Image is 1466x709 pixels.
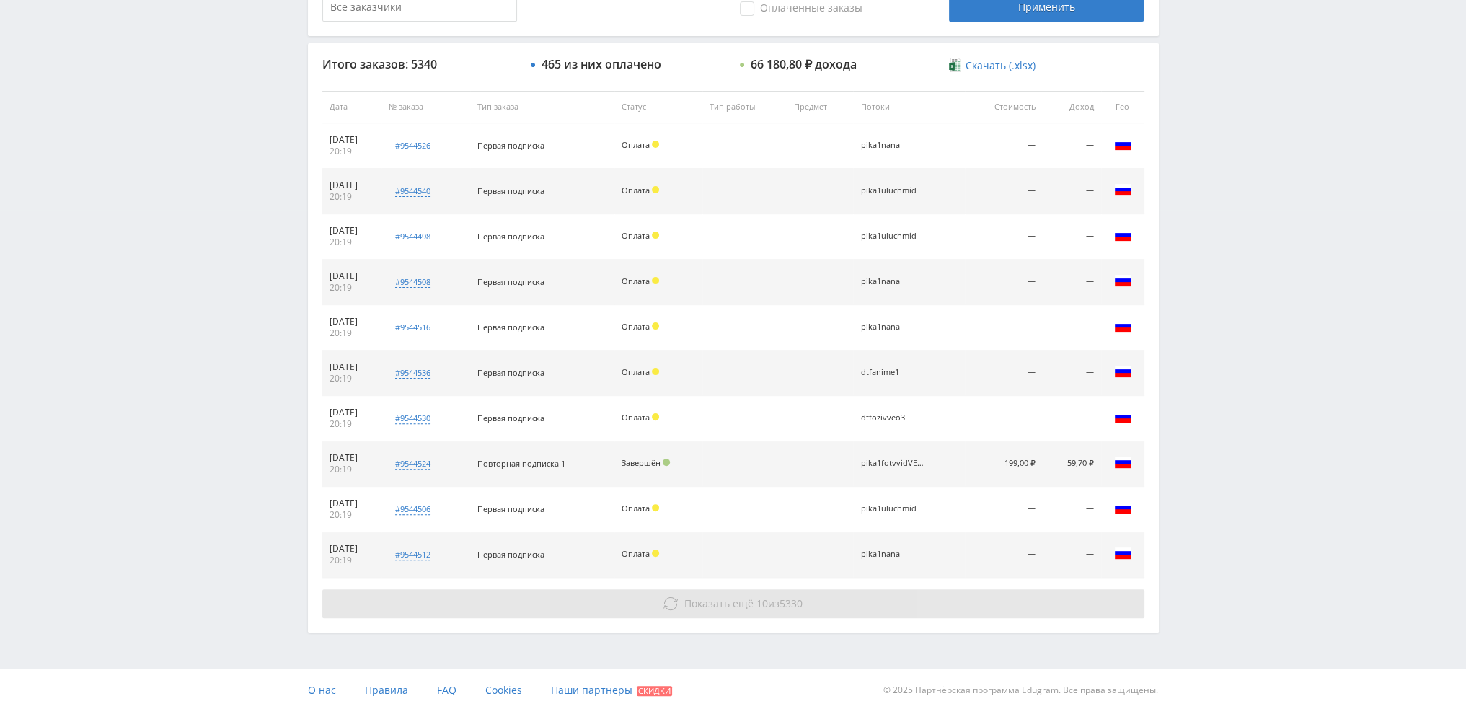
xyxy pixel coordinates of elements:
span: Скачать (.xlsx) [966,60,1036,71]
span: Холд [652,232,659,239]
span: Правила [365,683,408,697]
span: Показать ещё [684,596,754,610]
td: — [965,351,1043,396]
td: — [965,305,1043,351]
td: — [1043,214,1100,260]
span: Первая подписка [477,367,544,378]
img: xlsx [949,58,961,72]
div: pika1uluchmid [860,186,925,195]
a: Скачать (.xlsx) [949,58,1036,73]
span: Первая подписка [477,276,544,287]
button: Показать ещё 10из5330 [322,589,1144,618]
span: Первая подписка [477,185,544,196]
span: Наши партнеры [551,683,632,697]
div: #9544540 [395,185,430,197]
div: [DATE] [330,498,375,509]
img: rus.png [1114,363,1131,380]
div: dtfanime1 [860,368,925,377]
span: Холд [652,504,659,511]
span: Завершён [622,457,661,468]
span: Холд [652,368,659,375]
div: #9544498 [395,231,430,242]
span: 5330 [780,596,803,610]
span: Оплата [622,548,650,559]
img: rus.png [1114,136,1131,153]
img: rus.png [1114,499,1131,516]
span: Первая подписка [477,231,544,242]
th: Доход [1043,91,1100,123]
span: Оплата [622,185,650,195]
div: [DATE] [330,407,375,418]
div: #9544508 [395,276,430,288]
div: #9544530 [395,413,430,424]
div: #9544506 [395,503,430,515]
td: — [965,487,1043,532]
span: Оплата [622,139,650,150]
div: pika1nana [860,550,925,559]
div: pika1uluchmid [860,504,925,514]
span: О нас [308,683,336,697]
th: № заказа [381,91,469,123]
td: — [965,396,1043,441]
span: Первая подписка [477,140,544,151]
span: Первая подписка [477,503,544,514]
td: — [1043,123,1100,169]
span: Оплата [622,366,650,377]
span: Холд [652,277,659,284]
div: pika1uluchmid [860,232,925,241]
span: Первая подписка [477,413,544,423]
span: Скидки [637,686,672,696]
div: 20:19 [330,191,375,203]
div: #9544524 [395,458,430,470]
img: rus.png [1114,317,1131,335]
td: — [1043,351,1100,396]
div: 20:19 [330,555,375,566]
div: #9544512 [395,549,430,560]
span: Оплата [622,230,650,241]
div: 20:19 [330,282,375,294]
div: 20:19 [330,509,375,521]
div: [DATE] [330,270,375,282]
div: [DATE] [330,134,375,146]
th: Гео [1101,91,1144,123]
span: Оплата [622,503,650,514]
td: — [1043,487,1100,532]
span: Оплата [622,276,650,286]
div: pika1nana [860,277,925,286]
div: dtfozivveo3 [860,413,925,423]
div: 20:19 [330,464,375,475]
div: pika1nana [860,322,925,332]
td: — [965,532,1043,578]
td: — [1043,532,1100,578]
td: — [1043,169,1100,214]
td: 59,70 ₽ [1043,441,1100,487]
span: из [684,596,803,610]
span: Оплата [622,412,650,423]
td: — [1043,396,1100,441]
div: #9544516 [395,322,430,333]
th: Потоки [853,91,965,123]
div: [DATE] [330,361,375,373]
span: FAQ [437,683,456,697]
div: 20:19 [330,146,375,157]
span: Холд [652,550,659,557]
img: rus.png [1114,454,1131,471]
img: rus.png [1114,181,1131,198]
div: 20:19 [330,418,375,430]
th: Тип работы [702,91,787,123]
span: 10 [756,596,768,610]
th: Стоимость [965,91,1043,123]
span: Холд [652,141,659,148]
span: Первая подписка [477,549,544,560]
div: [DATE] [330,543,375,555]
td: — [965,214,1043,260]
span: Холд [652,322,659,330]
div: #9544526 [395,140,430,151]
span: Холд [652,186,659,193]
img: rus.png [1114,226,1131,244]
div: 66 180,80 ₽ дохода [751,58,857,71]
th: Статус [614,91,702,123]
td: — [1043,260,1100,305]
th: Тип заказа [470,91,614,123]
div: 20:19 [330,373,375,384]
